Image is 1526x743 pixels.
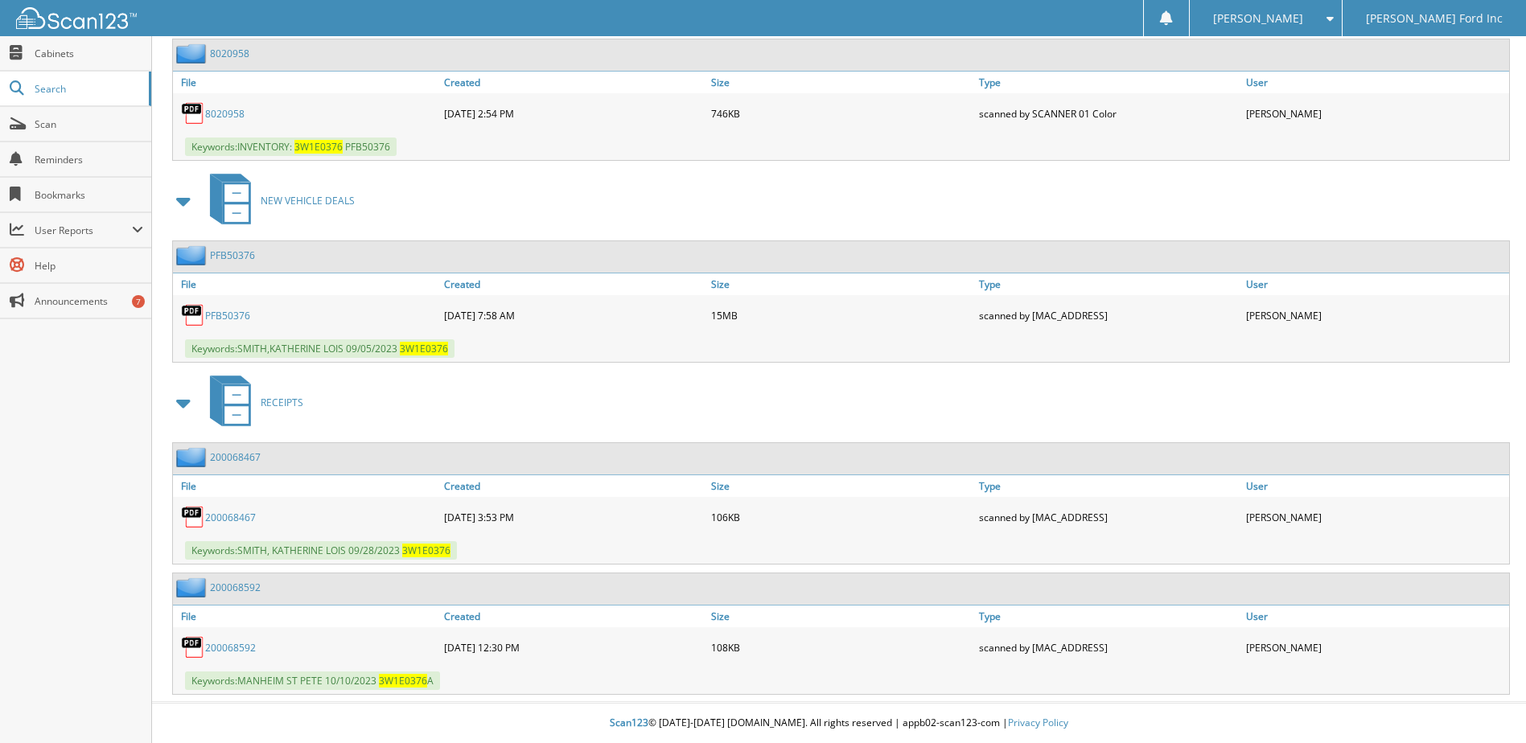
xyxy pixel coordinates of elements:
[707,97,974,129] div: 746KB
[975,72,1242,93] a: Type
[1242,501,1509,533] div: [PERSON_NAME]
[185,541,457,560] span: Keywords: S M I T H , K A T H E R I N E L O I S 0 9 / 2 8 / 2 0 2 3
[707,501,974,533] div: 106KB
[707,299,974,331] div: 15MB
[440,273,707,295] a: Created
[205,511,256,524] a: 200068467
[181,101,205,125] img: PDF.png
[1008,716,1068,729] a: Privacy Policy
[185,339,455,358] span: Keywords: S M I T H , K A T H E R I N E L O I S 0 9 / 0 5 / 2 0 2 3
[975,97,1242,129] div: scanned by SCANNER 01 Color
[205,107,245,121] a: 8020958
[440,631,707,663] div: [DATE] 12:30 PM
[35,82,141,96] span: Search
[35,47,143,60] span: Cabinets
[975,299,1242,331] div: scanned by [MAC_ADDRESS]
[176,43,210,64] img: folder2.png
[210,450,261,464] a: 200068467
[185,671,440,690] span: Keywords: M A N H E I M S T P E T E 1 0 / 1 0 / 2 0 2 3 A
[210,581,261,594] a: 200068592
[205,641,256,655] a: 200068592
[185,138,397,156] span: Keywords: I N V E N T O R Y : P F B 5 0 3 7 6
[975,273,1242,295] a: Type
[1213,14,1303,23] span: [PERSON_NAME]
[176,245,210,265] img: folder2.png
[1242,299,1509,331] div: [PERSON_NAME]
[35,188,143,202] span: Bookmarks
[440,605,707,627] a: Created
[152,704,1526,743] div: © [DATE]-[DATE] [DOMAIN_NAME]. All rights reserved | appb02-scan123-com |
[261,194,355,207] span: N E W V E H I C L E D E A L S
[1366,14,1503,23] span: [PERSON_NAME] Ford Inc
[35,117,143,131] span: Scan
[294,140,343,154] span: 3 W 1 E 0 3 7 6
[210,47,249,60] a: 8020958
[261,396,303,409] span: R E C E I P T S
[440,72,707,93] a: Created
[975,501,1242,533] div: scanned by [MAC_ADDRESS]
[440,97,707,129] div: [DATE] 2:54 PM
[35,259,143,273] span: Help
[173,273,440,295] a: File
[707,72,974,93] a: Size
[1242,605,1509,627] a: User
[975,475,1242,497] a: Type
[440,475,707,497] a: Created
[707,631,974,663] div: 108KB
[181,635,205,659] img: PDF.png
[610,716,648,729] span: Scan123
[707,605,974,627] a: Size
[35,153,143,166] span: Reminders
[402,544,450,557] span: 3 W 1 E 0 3 7 6
[210,248,255,262] a: PFB50376
[181,303,205,327] img: PDF.png
[173,475,440,497] a: File
[440,299,707,331] div: [DATE] 7:58 AM
[176,577,210,597] img: folder2.png
[400,342,448,355] span: 3 W 1 E 0 3 7 6
[1242,97,1509,129] div: [PERSON_NAME]
[200,371,303,434] a: RECEIPTS
[173,605,440,627] a: File
[181,505,205,529] img: PDF.png
[173,72,440,93] a: File
[200,169,355,232] a: NEW VEHICLE DEALS
[132,295,145,308] div: 7
[440,501,707,533] div: [DATE] 3:53 PM
[35,294,143,308] span: Announcements
[975,631,1242,663] div: scanned by [MAC_ADDRESS]
[707,273,974,295] a: Size
[16,7,137,29] img: scan123-logo-white.svg
[1242,273,1509,295] a: User
[707,475,974,497] a: Size
[35,224,132,237] span: User Reports
[176,447,210,467] img: folder2.png
[1242,72,1509,93] a: User
[379,674,427,688] span: 3 W 1 E 0 3 7 6
[205,309,250,322] a: PFB50376
[1242,631,1509,663] div: [PERSON_NAME]
[1242,475,1509,497] a: User
[975,605,1242,627] a: Type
